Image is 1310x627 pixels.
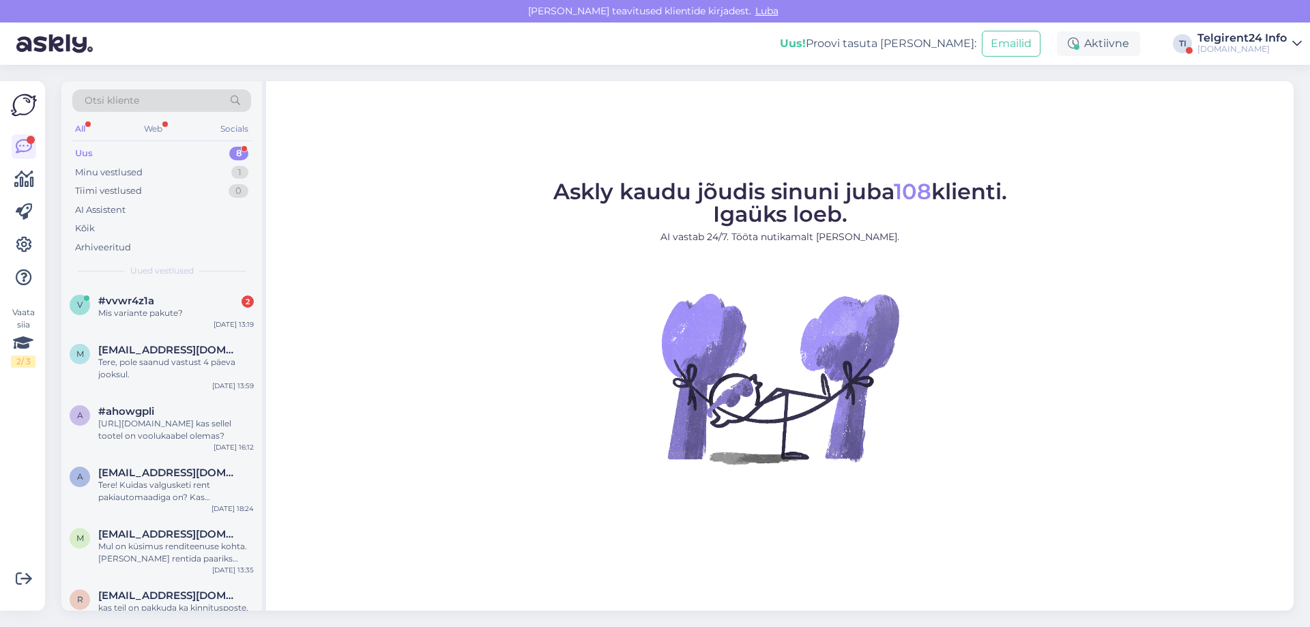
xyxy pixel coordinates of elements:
[212,504,254,514] div: [DATE] 18:24
[229,147,248,160] div: 8
[218,120,251,138] div: Socials
[1057,31,1140,56] div: Aktiivne
[214,319,254,330] div: [DATE] 13:19
[98,356,254,381] div: Tere, pole saanud vastust 4 päeva jooksul.
[894,178,931,205] span: 108
[75,241,131,254] div: Arhiveeritud
[75,184,142,198] div: Tiimi vestlused
[76,533,84,543] span: m
[780,37,806,50] b: Uus!
[98,540,254,565] div: Mul on küsimus renditeenuse kohta. [PERSON_NAME] rentida paariks päevaks peokoha kaunistamiseks v...
[130,265,194,277] span: Uued vestlused
[98,295,154,307] span: #vvwr4z1a
[98,344,240,356] span: miramii@miramii.com
[98,307,254,319] div: Mis variante pakute?
[553,178,1007,227] span: Askly kaudu jõudis sinuni juba klienti. Igaüks loeb.
[1173,34,1192,53] div: TI
[11,92,37,118] img: Askly Logo
[76,349,84,359] span: m
[1197,33,1287,44] div: Telgirent24 Info
[231,166,248,179] div: 1
[751,5,783,17] span: Luba
[98,467,240,479] span: annaliisa.jyrgen@gmail.com
[214,442,254,452] div: [DATE] 16:12
[982,31,1040,57] button: Emailid
[98,528,240,540] span: malmbergjaana00@gmail.com
[11,306,35,368] div: Vaata siia
[780,35,976,52] div: Proovi tasuta [PERSON_NAME]:
[212,381,254,391] div: [DATE] 13:59
[85,93,139,108] span: Otsi kliente
[98,602,254,626] div: kas teil on pakkuda ka kinnitusposte, mille saab paigaldada terrassipiirde külge, mille korda oma...
[75,203,126,217] div: AI Assistent
[98,479,254,504] div: Tere! Kuidas valgusketi rent pakiautomaadiga on? Kas [PERSON_NAME] reedeks, aga [PERSON_NAME] püh...
[98,418,254,442] div: [URL][DOMAIN_NAME] kas sellel tootel on voolukaabel olemas?
[77,594,83,604] span: r
[75,166,143,179] div: Minu vestlused
[1197,44,1287,55] div: [DOMAIN_NAME]
[98,405,154,418] span: #ahowgpli
[11,355,35,368] div: 2 / 3
[657,255,903,501] img: No Chat active
[72,120,88,138] div: All
[553,230,1007,244] p: AI vastab 24/7. Tööta nutikamalt [PERSON_NAME].
[229,184,248,198] div: 0
[242,295,254,308] div: 2
[77,471,83,482] span: a
[1197,33,1302,55] a: Telgirent24 Info[DOMAIN_NAME]
[77,300,83,310] span: v
[212,565,254,575] div: [DATE] 13:35
[98,589,240,602] span: robertkokk@gmail.com
[141,120,165,138] div: Web
[75,147,93,160] div: Uus
[75,222,95,235] div: Kõik
[77,410,83,420] span: a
